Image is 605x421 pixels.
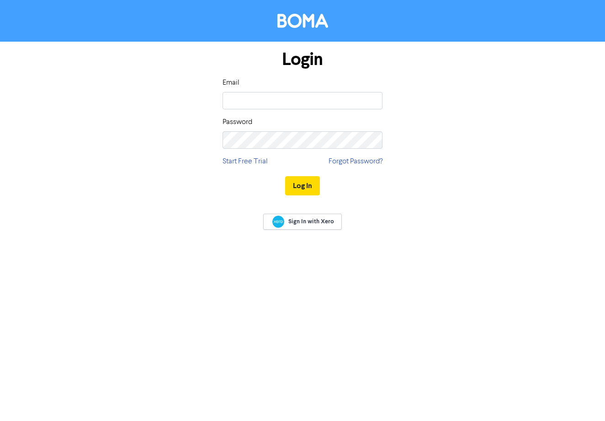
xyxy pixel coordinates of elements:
img: BOMA Logo [277,14,328,28]
label: Email [223,77,239,88]
a: Start Free Trial [223,156,268,167]
img: Xero logo [272,216,284,228]
span: Sign In with Xero [288,217,334,226]
a: Forgot Password? [329,156,382,167]
label: Password [223,117,252,128]
h1: Login [223,49,382,70]
button: Log In [285,176,320,195]
a: Sign In with Xero [263,214,342,230]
